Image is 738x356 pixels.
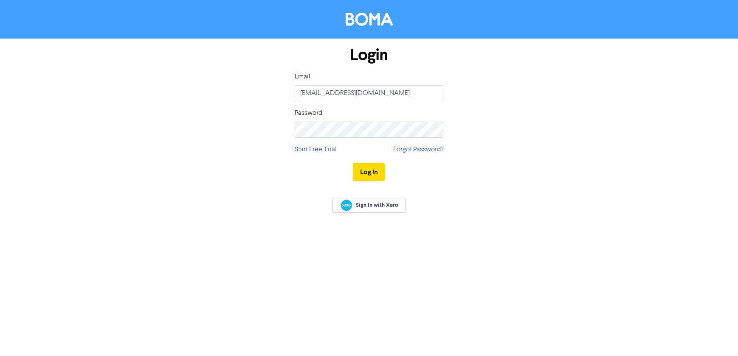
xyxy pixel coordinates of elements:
label: Password [295,108,322,118]
h1: Login [295,45,443,65]
label: Email [295,72,310,82]
button: Log In [353,163,385,181]
a: Sign In with Xero [332,198,406,213]
img: Xero logo [341,200,352,211]
img: BOMA Logo [346,13,393,26]
span: Sign In with Xero [356,201,398,209]
a: Start Free Trial [295,145,337,155]
a: Forgot Password? [393,145,443,155]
